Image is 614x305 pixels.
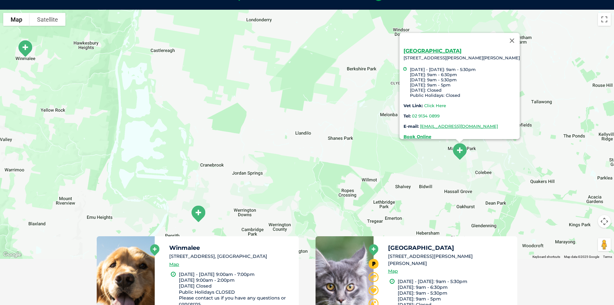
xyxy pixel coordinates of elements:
[564,255,599,259] span: Map data ©2025 Google
[403,134,431,139] a: Book Online
[504,33,520,48] button: Close
[403,103,423,108] strong: Vet Link:
[420,124,498,129] a: [EMAIL_ADDRESS][DOMAIN_NAME]
[388,253,512,267] li: [STREET_ADDRESS][PERSON_NAME][PERSON_NAME]
[424,103,446,108] a: Click Here
[2,250,23,259] a: Open this area in Google Maps (opens a new window)
[403,124,418,129] strong: E-mail:
[188,202,209,225] div: Penrith Coreen Avenue
[388,268,398,275] a: Map
[410,67,520,98] li: [DATE] - [DATE]: 9am - 5:30pm [DATE]: 9am - 6:30pm [DATE]: 9am - 5:30pm [DATE]: 9am - 5pm [DATE]:...
[169,253,293,260] li: [STREET_ADDRESS], [GEOGRAPHIC_DATA]
[598,215,611,228] button: Map camera controls
[403,48,520,139] div: [STREET_ADDRESS][PERSON_NAME][PERSON_NAME]
[388,245,512,251] h5: [GEOGRAPHIC_DATA]
[30,13,65,26] button: Show satellite imagery
[3,13,30,26] button: Show street map
[15,37,36,60] div: Winmalee
[169,261,179,268] a: Map
[598,238,611,251] button: Drag Pegman onto the map to open Street View
[403,113,410,118] strong: Tel:
[169,245,293,251] h5: Winmalee
[449,140,470,163] div: Marsden Park
[2,250,23,259] img: Google
[603,255,612,259] a: Terms (opens in new tab)
[412,113,439,118] a: 02 9134 0899
[532,255,560,259] button: Keyboard shortcuts
[598,13,611,26] button: Toggle fullscreen view
[403,48,461,54] a: [GEOGRAPHIC_DATA]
